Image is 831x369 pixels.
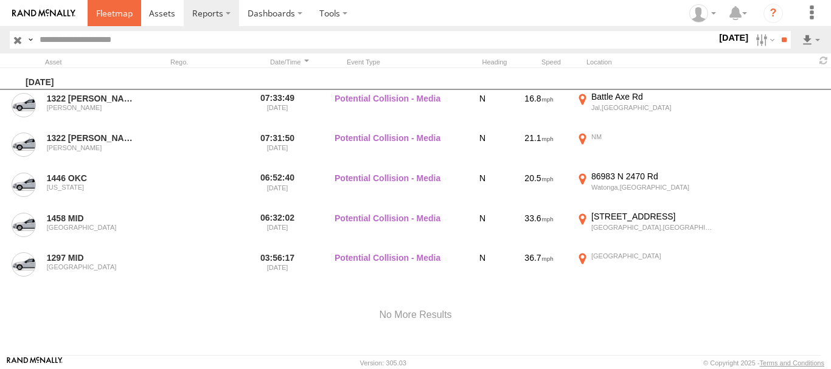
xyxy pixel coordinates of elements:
[254,211,301,249] label: 06:32:02 [DATE]
[591,171,712,182] div: 86983 N 2470 Rd
[335,131,456,169] label: Potential Collision - Media
[509,131,569,169] div: 21.1
[335,171,456,209] label: Potential Collision - Media
[760,359,824,367] a: Terms and Conditions
[591,91,712,102] div: Battle Axe Rd
[685,4,720,22] div: Randy Yohe
[360,359,406,367] div: Version: 305.03
[591,223,712,232] div: [GEOGRAPHIC_DATA],[GEOGRAPHIC_DATA]
[574,171,714,209] label: Click to View Event Location
[335,250,456,288] label: Potential Collision - Media
[47,173,134,184] a: 1446 OKC
[509,250,569,288] div: 36.7
[254,131,301,169] label: 07:31:50 [DATE]
[509,211,569,249] div: 33.6
[47,263,134,271] div: [GEOGRAPHIC_DATA]
[7,357,63,369] a: Visit our Website
[335,211,456,249] label: Potential Collision - Media
[254,171,301,209] label: 06:52:40 [DATE]
[591,103,712,112] div: Jal,[GEOGRAPHIC_DATA]
[47,213,134,224] a: 1458 MID
[47,93,134,104] a: 1322 [PERSON_NAME]
[47,133,134,143] a: 1322 [PERSON_NAME]
[717,31,751,44] label: [DATE]
[461,211,504,249] div: N
[47,224,134,231] div: [GEOGRAPHIC_DATA]
[591,211,712,222] div: [STREET_ADDRESS]
[591,183,712,191] div: Watonga,[GEOGRAPHIC_DATA]
[254,91,301,129] label: 07:33:49 [DATE]
[591,252,712,260] div: [GEOGRAPHIC_DATA]
[12,9,75,18] img: rand-logo.svg
[254,250,301,288] label: 03:56:17 [DATE]
[47,104,134,111] div: [PERSON_NAME]
[574,250,714,288] label: Click to View Event Location
[47,184,134,191] div: [US_STATE]
[26,31,35,49] label: Search Query
[461,91,504,129] div: N
[461,250,504,288] div: N
[574,131,714,169] label: Click to View Event Location
[751,31,777,49] label: Search Filter Options
[461,131,504,169] div: N
[509,91,569,129] div: 16.8
[591,133,712,141] div: NM
[703,359,824,367] div: © Copyright 2025 -
[816,55,831,66] span: Refresh
[47,144,134,151] div: [PERSON_NAME]
[801,31,821,49] label: Export results as...
[461,171,504,209] div: N
[763,4,783,23] i: ?
[509,171,569,209] div: 20.5
[335,91,456,129] label: Potential Collision - Media
[574,91,714,129] label: Click to View Event Location
[574,211,714,249] label: Click to View Event Location
[47,252,134,263] a: 1297 MID
[266,58,313,66] div: Click to Sort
